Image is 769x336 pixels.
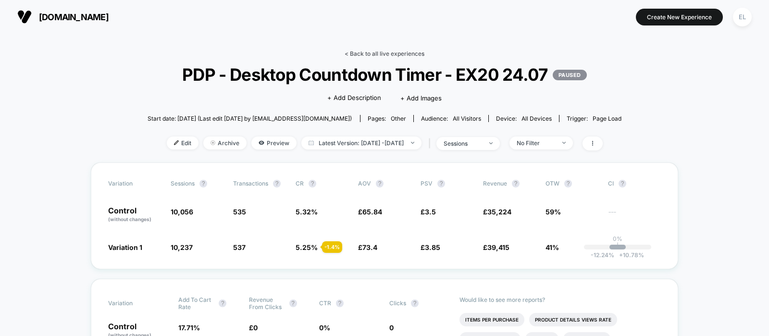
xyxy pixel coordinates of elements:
[421,208,436,216] span: £
[421,115,481,122] div: Audience:
[593,115,621,122] span: Page Load
[233,208,246,216] span: 535
[233,243,246,251] span: 537
[608,209,661,223] span: ---
[619,251,623,259] span: +
[336,299,344,307] button: ?
[546,243,559,251] span: 41%
[613,235,622,242] p: 0%
[562,142,566,144] img: end
[733,8,752,26] div: EL
[108,243,142,251] span: Variation 1
[108,180,161,187] span: Variation
[614,251,644,259] span: 10.78 %
[426,137,436,150] span: |
[529,313,617,326] li: Product Details Views Rate
[171,208,193,216] span: 10,056
[301,137,422,149] span: Latest Version: [DATE] - [DATE]
[203,137,247,149] span: Archive
[171,180,195,187] span: Sessions
[358,243,377,251] span: £
[345,50,424,57] a: < Back to all live experiences
[148,115,352,122] span: Start date: [DATE] (Last edit [DATE] by [EMAIL_ADDRESS][DOMAIN_NAME])
[233,180,268,187] span: Transactions
[636,9,723,25] button: Create New Experience
[730,7,755,27] button: EL
[389,299,406,307] span: Clicks
[319,299,331,307] span: CTR
[358,180,371,187] span: AOV
[108,216,151,222] span: (without changes)
[425,208,436,216] span: 3.5
[108,207,161,223] p: Control
[591,251,614,259] span: -12.24 %
[167,137,198,149] span: Edit
[171,64,598,85] span: PDP - Desktop Countdown Timer - EX20 24.07
[567,115,621,122] div: Trigger:
[14,9,112,25] button: [DOMAIN_NAME]
[17,10,32,24] img: Visually logo
[608,180,661,187] span: CI
[400,94,442,102] span: + Add Images
[178,324,200,332] span: 17.71 %
[459,296,661,303] p: Would like to see more reports?
[171,243,193,251] span: 10,237
[289,299,297,307] button: ?
[251,137,297,149] span: Preview
[322,241,342,253] div: - 1.4 %
[483,208,511,216] span: £
[211,140,215,145] img: end
[619,180,626,187] button: ?
[368,115,406,122] div: Pages:
[309,140,314,145] img: calendar
[489,142,493,144] img: end
[178,296,214,311] span: Add To Cart Rate
[253,324,258,332] span: 0
[327,93,381,103] span: + Add Description
[391,115,406,122] span: other
[273,180,281,187] button: ?
[488,115,559,122] span: Device:
[487,208,511,216] span: 35,224
[546,180,598,187] span: OTW
[319,324,330,332] span: 0 %
[564,180,572,187] button: ?
[546,208,561,216] span: 59%
[521,115,552,122] span: all devices
[362,208,382,216] span: 65.84
[296,180,304,187] span: CR
[411,142,414,144] img: end
[512,180,520,187] button: ?
[411,299,419,307] button: ?
[174,140,179,145] img: edit
[358,208,382,216] span: £
[309,180,316,187] button: ?
[376,180,384,187] button: ?
[249,296,285,311] span: Revenue From Clicks
[517,139,555,147] div: No Filter
[617,242,619,249] p: |
[553,70,587,80] p: PAUSED
[459,313,524,326] li: Items Per Purchase
[425,243,440,251] span: 3.85
[483,180,507,187] span: Revenue
[483,243,509,251] span: £
[362,243,377,251] span: 73.4
[219,299,226,307] button: ?
[389,324,394,332] span: 0
[444,140,482,147] div: sessions
[249,324,258,332] span: £
[108,296,161,311] span: Variation
[487,243,509,251] span: 39,415
[453,115,481,122] span: All Visitors
[421,180,433,187] span: PSV
[421,243,440,251] span: £
[437,180,445,187] button: ?
[39,12,109,22] span: [DOMAIN_NAME]
[199,180,207,187] button: ?
[296,243,318,251] span: 5.25 %
[296,208,318,216] span: 5.32 %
